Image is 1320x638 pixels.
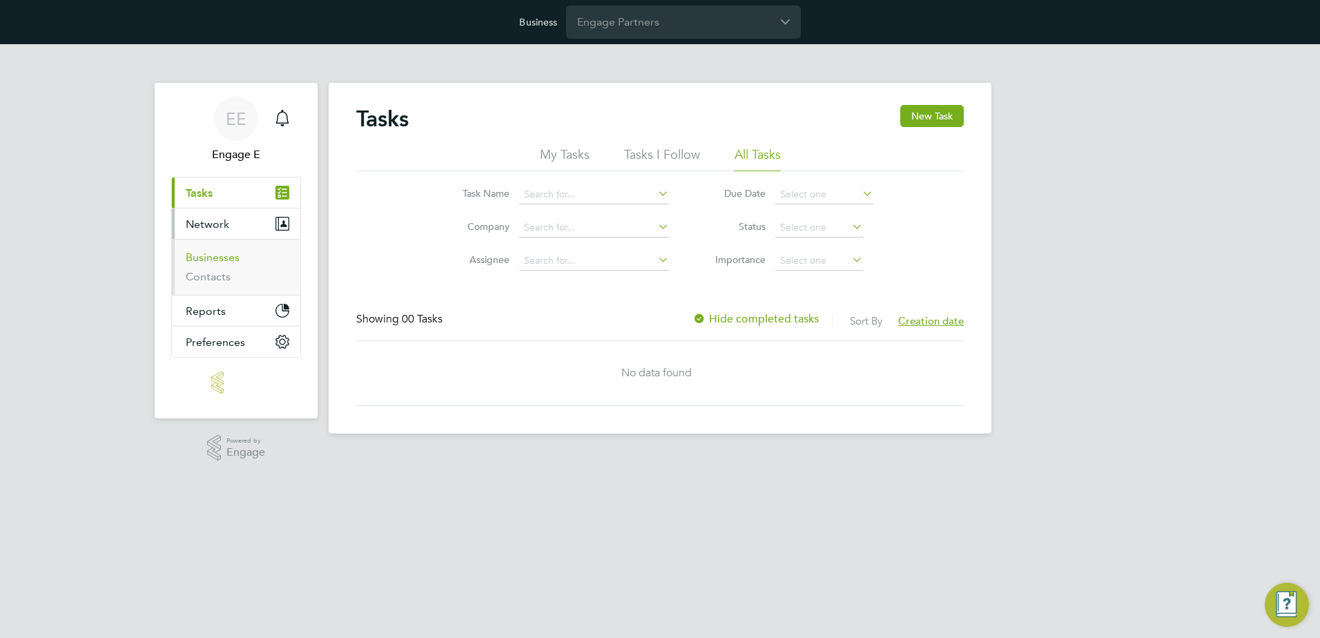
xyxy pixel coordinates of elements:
label: Importance [703,253,766,266]
span: Engage E [171,146,301,163]
nav: Main navigation [155,83,318,418]
label: Assignee [447,253,509,266]
label: Company [447,220,509,233]
button: Engage Resource Center [1265,583,1309,627]
span: Reports [186,304,226,318]
li: All Tasks [735,146,781,171]
span: Network [186,217,229,231]
a: Contacts [186,270,231,283]
h2: Tasks [356,105,409,133]
input: Search for... [519,251,669,271]
span: 00 Tasks [402,312,443,326]
button: Network [172,209,300,239]
span: Preferences [186,336,245,349]
span: Engage [226,447,265,458]
button: Preferences [172,327,300,357]
div: Showing [356,312,445,327]
label: Due Date [703,187,766,200]
label: Task Name [447,187,509,200]
span: Tasks [186,186,213,200]
label: Sort By [850,314,882,327]
input: Select one [775,251,863,271]
a: Powered byEngage [207,435,266,461]
img: engage-logo-retina.png [211,371,261,394]
label: Hide completed tasks [692,312,819,326]
a: Businesses [186,251,240,264]
input: Select one [775,185,873,204]
input: Select one [775,218,863,238]
input: Search for... [519,185,669,204]
span: Creation date [898,314,964,327]
a: Tasks [172,177,300,208]
span: Powered by [226,435,265,447]
button: New Task [900,105,964,127]
a: EEEngage E [171,97,301,163]
label: Status [703,220,766,233]
div: No data found [356,366,957,380]
div: Network [172,239,300,295]
input: Search for... [519,218,669,238]
button: Reports [172,296,300,326]
li: Tasks I Follow [624,146,700,171]
a: Go to home page [171,371,301,394]
li: My Tasks [540,146,590,171]
span: EE [226,110,246,128]
label: Business [519,16,557,28]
